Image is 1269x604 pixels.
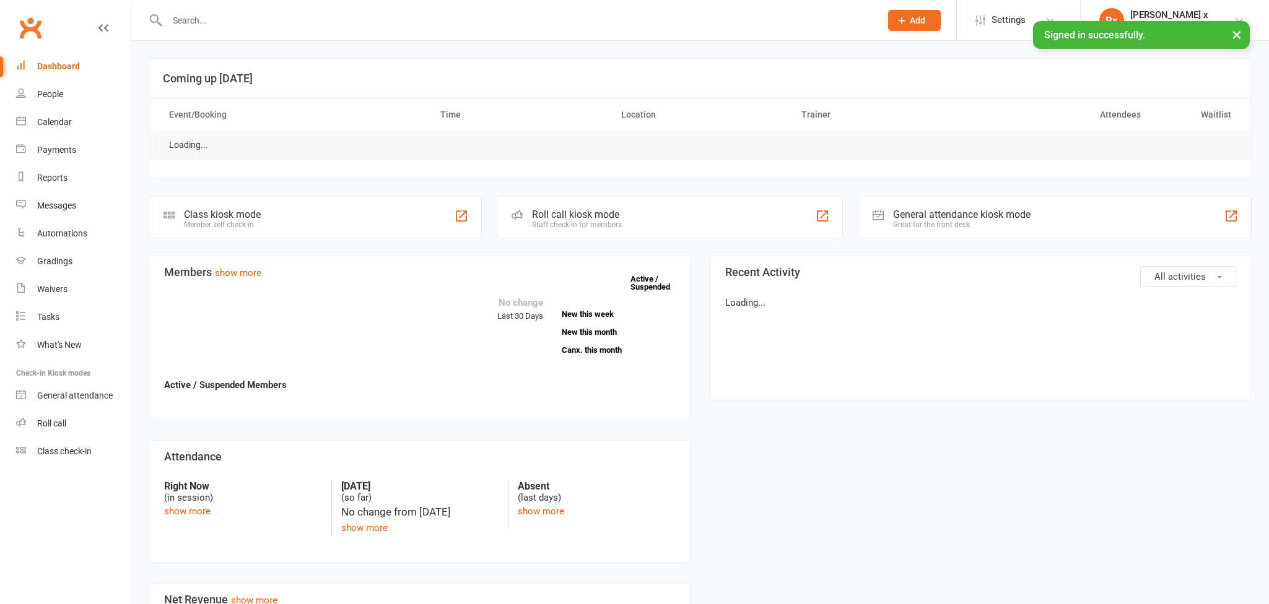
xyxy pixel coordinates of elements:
[562,310,676,318] a: New this week
[16,331,131,359] a: What's New
[37,256,72,266] div: Gradings
[630,265,685,300] a: Active / Suspended
[37,145,76,155] div: Payments
[16,248,131,275] a: Gradings
[518,480,675,504] div: (last days)
[725,266,1237,278] h3: Recent Activity
[790,99,971,131] th: Trainer
[532,209,622,220] div: Roll call kiosk mode
[164,506,211,517] a: show more
[158,99,429,131] th: Event/Booking
[1044,29,1145,41] span: Signed in successfully.
[215,267,261,278] a: show more
[971,99,1152,131] th: Attendees
[341,480,499,504] div: (so far)
[16,275,131,303] a: Waivers
[518,480,675,492] strong: Absent
[37,173,68,183] div: Reports
[37,89,63,99] div: People
[164,12,873,29] input: Search...
[1130,9,1234,20] div: [PERSON_NAME] x
[164,480,322,492] strong: Right Now
[725,295,1237,310] p: Loading...
[16,410,131,438] a: Roll call
[1099,8,1124,33] div: Rx
[497,295,543,323] div: Last 30 Days
[1226,21,1248,48] button: ×
[341,480,499,492] strong: [DATE]
[37,340,82,350] div: What's New
[16,220,131,248] a: Automations
[37,117,72,127] div: Calendar
[16,80,131,108] a: People
[893,209,1031,220] div: General attendance kiosk mode
[15,12,46,43] a: Clubworx
[37,228,87,238] div: Automations
[992,6,1026,34] span: Settings
[888,10,941,31] button: Add
[37,284,68,294] div: Waivers
[16,438,131,465] a: Class kiosk mode
[341,504,499,520] div: No change from [DATE]
[1130,20,1234,32] div: Bulldog Thai Boxing School
[37,61,80,71] div: Dashboard
[1152,99,1242,131] th: Waitlist
[562,346,676,354] a: Canx. this month
[164,266,676,278] h3: Members
[16,382,131,410] a: General attendance kiosk mode
[16,192,131,220] a: Messages
[562,328,676,336] a: New this month
[184,209,261,220] div: Class kiosk mode
[37,201,76,210] div: Messages
[37,312,59,322] div: Tasks
[1140,266,1236,287] button: All activities
[158,131,219,160] td: Loading...
[164,451,676,463] h3: Attendance
[518,506,564,517] a: show more
[37,390,113,400] div: General attendance
[164,379,287,390] strong: Active / Suspended Members
[1154,271,1206,282] span: All activities
[163,72,1237,85] h3: Coming up [DATE]
[16,53,131,80] a: Dashboard
[429,99,610,131] th: Time
[16,108,131,136] a: Calendar
[37,446,92,456] div: Class check-in
[341,522,388,533] a: show more
[16,164,131,192] a: Reports
[164,480,322,504] div: (in session)
[16,136,131,164] a: Payments
[184,220,261,229] div: Member self check-in
[910,15,925,25] span: Add
[37,418,66,428] div: Roll call
[893,220,1031,229] div: Great for the front desk
[16,303,131,331] a: Tasks
[610,99,791,131] th: Location
[532,220,622,229] div: Staff check-in for members
[497,295,543,310] div: No change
